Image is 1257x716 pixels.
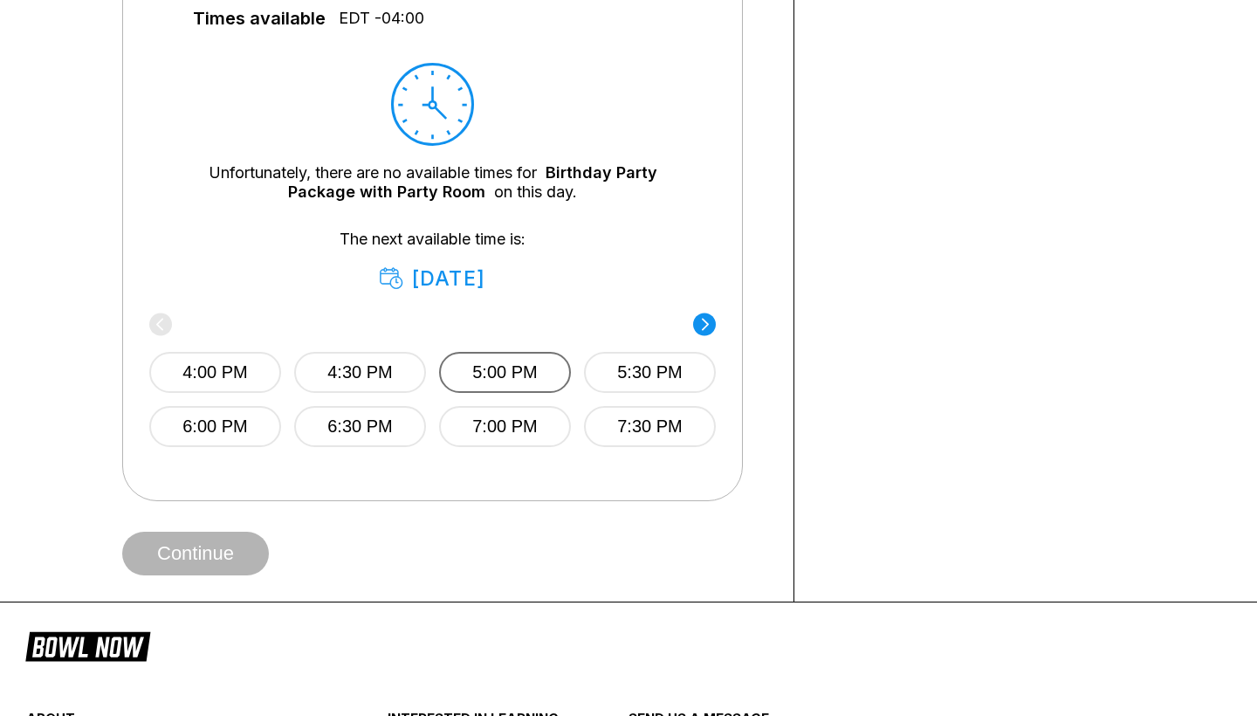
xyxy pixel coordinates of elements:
[584,406,716,447] button: 7:30 PM
[288,163,657,201] a: Birthday Party Package with Party Room
[175,163,690,202] div: Unfortunately, there are no available times for on this day.
[294,406,426,447] button: 6:30 PM
[149,352,281,393] button: 4:00 PM
[584,352,716,393] button: 5:30 PM
[294,352,426,393] button: 4:30 PM
[339,9,424,28] span: EDT -04:00
[175,230,690,291] div: The next available time is:
[380,266,485,291] div: [DATE]
[439,406,571,447] button: 7:00 PM
[149,406,281,447] button: 6:00 PM
[439,352,571,393] button: 5:00 PM
[193,9,326,28] span: Times available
